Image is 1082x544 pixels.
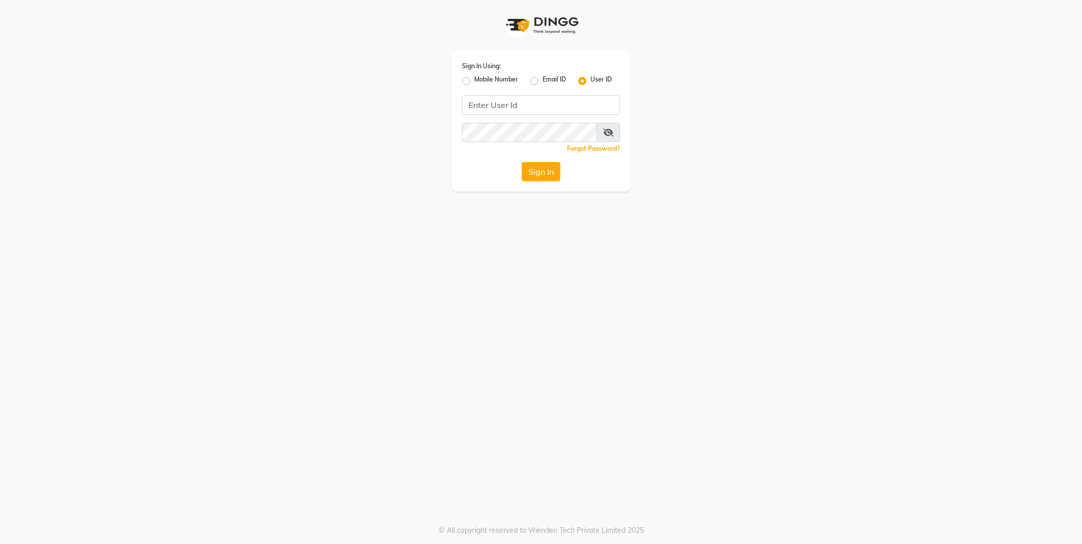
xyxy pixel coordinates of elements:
button: Sign In [522,162,560,181]
label: User ID [590,75,612,87]
input: Username [462,95,620,115]
a: Forgot Password? [567,145,620,152]
label: Mobile Number [474,75,518,87]
label: Email ID [543,75,566,87]
img: logo1.svg [500,10,582,40]
label: Sign In Using: [462,62,501,71]
input: Username [462,123,597,142]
